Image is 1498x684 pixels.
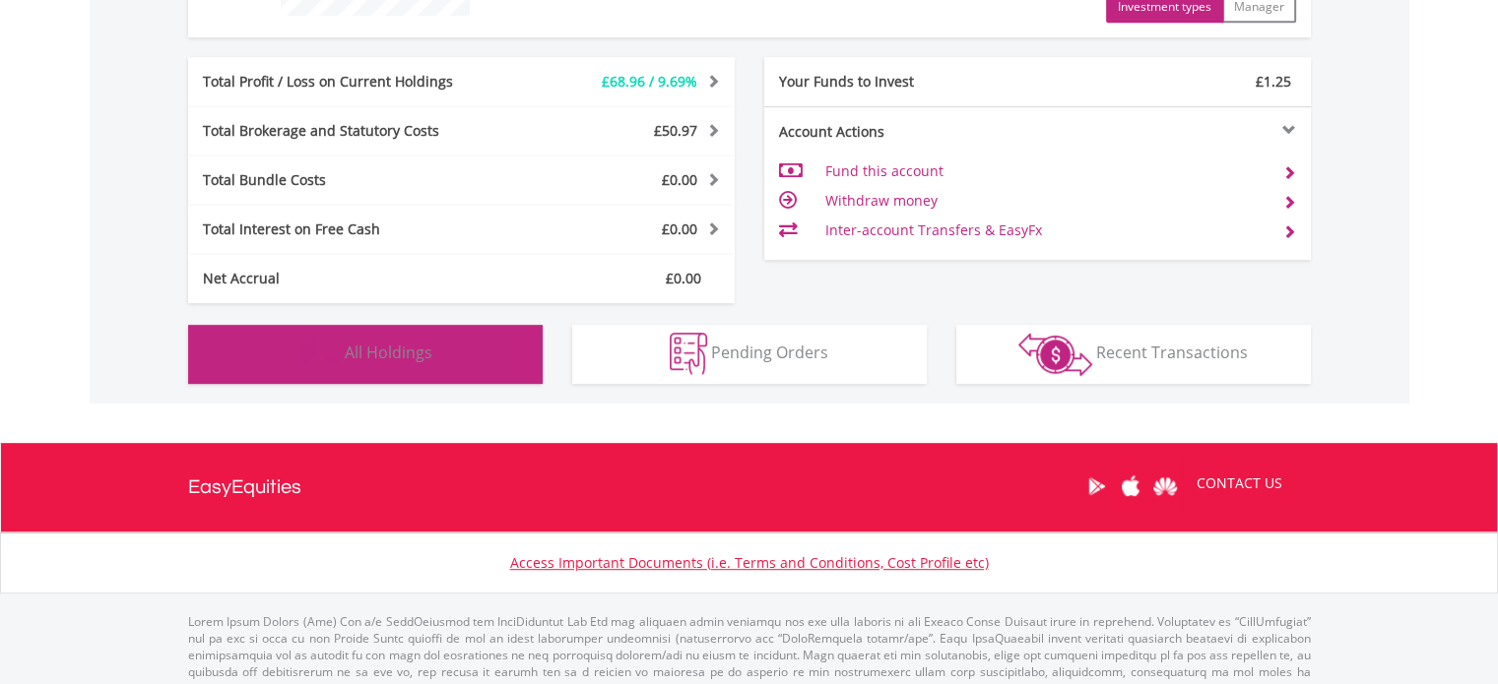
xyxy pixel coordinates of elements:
[188,72,507,92] div: Total Profit / Loss on Current Holdings
[654,121,697,140] span: £50.97
[824,156,1267,186] td: Fund this account
[1148,456,1183,517] a: Huawei
[602,72,697,91] span: £68.96 / 9.69%
[510,553,989,572] a: Access Important Documents (i.e. Terms and Conditions, Cost Profile etc)
[1114,456,1148,517] a: Apple
[1096,342,1248,363] span: Recent Transactions
[824,186,1267,216] td: Withdraw money
[345,342,432,363] span: All Holdings
[188,269,507,288] div: Net Accrual
[956,325,1311,384] button: Recent Transactions
[1018,333,1092,376] img: transactions-zar-wht.png
[572,325,927,384] button: Pending Orders
[764,122,1038,142] div: Account Actions
[188,121,507,141] div: Total Brokerage and Statutory Costs
[188,443,301,531] a: EasyEquities
[1256,72,1291,91] span: £1.25
[188,170,507,190] div: Total Bundle Costs
[662,219,697,238] span: £0.00
[298,333,341,375] img: holdings-wht.png
[824,216,1267,245] td: Inter-account Transfers & EasyFx
[188,219,507,239] div: Total Interest on Free Cash
[666,269,701,287] span: £0.00
[711,342,828,363] span: Pending Orders
[1079,456,1114,517] a: Google Play
[764,72,1038,92] div: Your Funds to Invest
[670,333,707,375] img: pending_instructions-wht.png
[662,170,697,189] span: £0.00
[188,325,543,384] button: All Holdings
[1183,456,1296,511] a: CONTACT US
